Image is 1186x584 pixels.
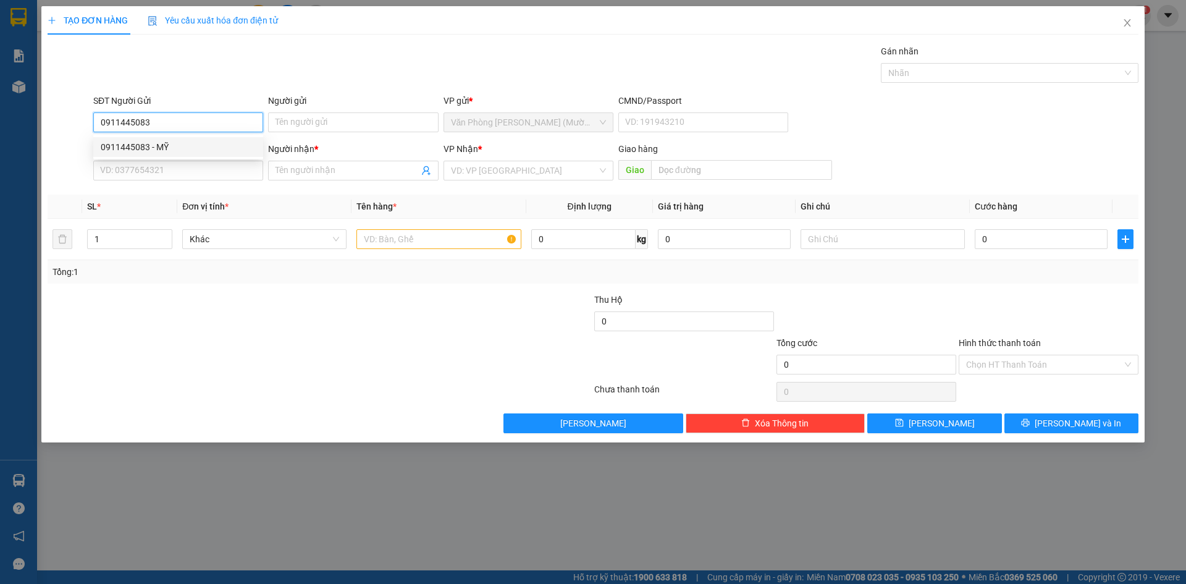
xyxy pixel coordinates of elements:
[755,417,809,430] span: Xóa Thông tin
[636,229,648,249] span: kg
[1035,417,1121,430] span: [PERSON_NAME] và In
[741,418,750,428] span: delete
[421,166,431,176] span: user-add
[104,47,170,57] b: [DOMAIN_NAME]
[881,46,919,56] label: Gán nhãn
[594,295,623,305] span: Thu Hộ
[444,144,478,154] span: VP Nhận
[53,265,458,279] div: Tổng: 1
[1021,418,1030,428] span: printer
[618,94,788,108] div: CMND/Passport
[134,15,164,45] img: logo.jpg
[776,338,817,348] span: Tổng cước
[80,18,119,98] b: BIÊN NHẬN GỬI HÀNG
[268,94,438,108] div: Người gửi
[48,16,56,25] span: plus
[93,137,263,157] div: 0911445083 - MỸ
[568,201,612,211] span: Định lượng
[1117,229,1133,249] button: plus
[268,142,438,156] div: Người nhận
[959,338,1041,348] label: Hình thức thanh toán
[1004,413,1138,433] button: printer[PERSON_NAME] và In
[451,113,606,132] span: Văn Phòng Trần Phú (Mường Thanh)
[560,417,626,430] span: [PERSON_NAME]
[93,94,263,108] div: SĐT Người Gửi
[15,80,70,138] b: [PERSON_NAME]
[618,144,658,154] span: Giao hàng
[867,413,1001,433] button: save[PERSON_NAME]
[801,229,965,249] input: Ghi Chú
[148,15,278,25] span: Yêu cầu xuất hóa đơn điện tử
[1122,18,1132,28] span: close
[356,201,397,211] span: Tên hàng
[909,417,975,430] span: [PERSON_NAME]
[975,201,1017,211] span: Cước hàng
[101,140,256,154] div: 0911445083 - MỸ
[503,413,683,433] button: [PERSON_NAME]
[182,201,229,211] span: Đơn vị tính
[148,16,158,26] img: icon
[444,94,613,108] div: VP gửi
[104,59,170,74] li: (c) 2017
[356,229,521,249] input: VD: Bàn, Ghế
[686,413,865,433] button: deleteXóa Thông tin
[658,229,791,249] input: 0
[796,195,970,219] th: Ghi chú
[593,383,775,404] div: Chưa thanh toán
[15,15,77,77] img: logo.jpg
[1118,234,1133,244] span: plus
[618,160,651,180] span: Giao
[190,230,339,248] span: Khác
[895,418,904,428] span: save
[651,160,832,180] input: Dọc đường
[48,15,128,25] span: TẠO ĐƠN HÀNG
[87,201,97,211] span: SL
[1110,6,1145,41] button: Close
[53,229,72,249] button: delete
[658,201,704,211] span: Giá trị hàng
